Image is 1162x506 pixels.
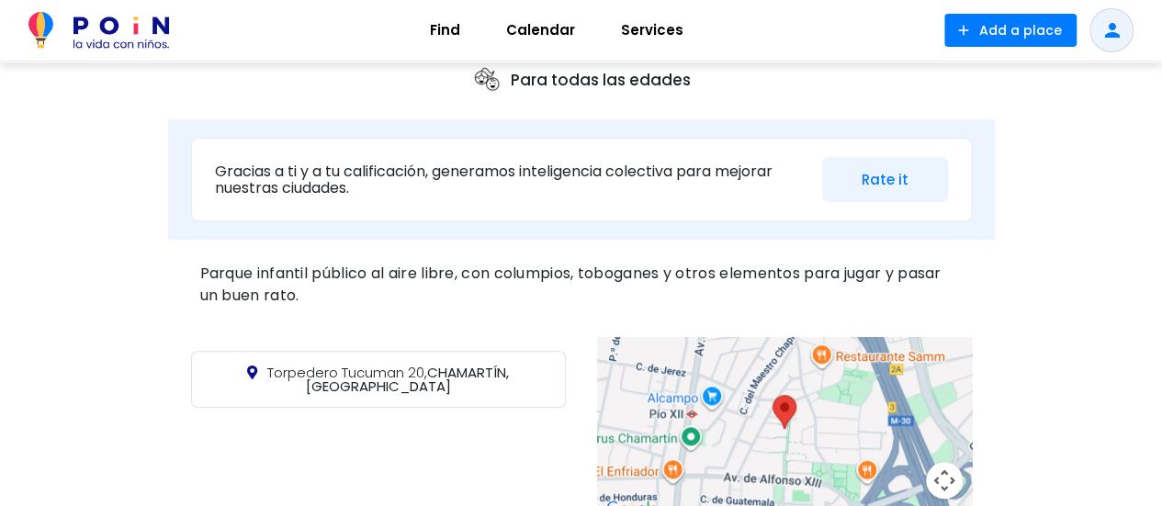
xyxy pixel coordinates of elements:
p: Gracias a ti y a tu calificación, generamos inteligencia colectiva para mejorar nuestras ciudades. [215,163,808,196]
span: Calendar [498,16,583,45]
span: Services [613,16,692,45]
img: POiN [28,12,169,49]
button: Map camera controls [926,462,963,499]
p: Para todas las edades [472,65,691,95]
div: Parque infantil público al aire libre, con columpios, toboganes y otros elementos para jugar y pa... [191,258,972,311]
img: ages icon [472,65,502,95]
span: Torpedero Tucuman 20, [267,363,427,382]
span: CHAMARTÍN, [GEOGRAPHIC_DATA] [267,363,509,396]
button: Rate it [822,157,948,202]
a: Calendar [483,8,598,52]
span: Find [422,16,468,45]
a: Services [598,8,706,52]
button: Add a place [944,14,1077,47]
a: Find [407,8,483,52]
